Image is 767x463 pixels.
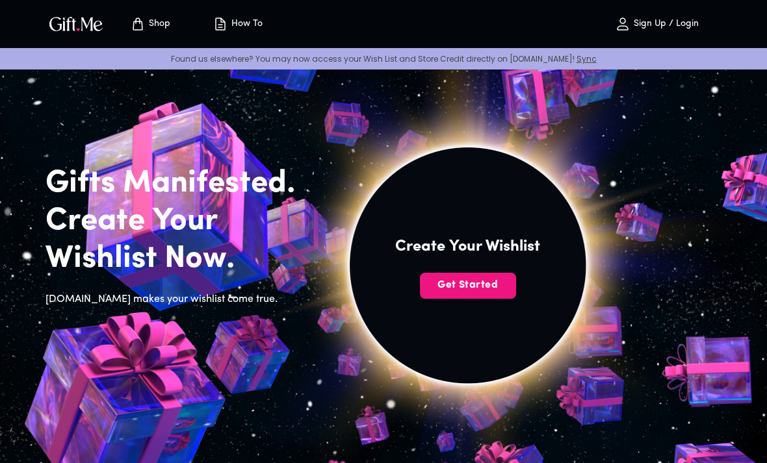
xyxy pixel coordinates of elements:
button: Sign Up / Login [591,3,721,45]
h2: Create Your [45,203,316,240]
img: how-to.svg [213,16,228,32]
h4: Create Your Wishlist [395,236,540,257]
p: Found us elsewhere? You may now access your Wish List and Store Credit directly on [DOMAIN_NAME]! [10,53,757,64]
img: GiftMe Logo [47,14,105,33]
button: Store page [114,3,186,45]
p: Shop [146,19,170,30]
p: Sign Up / Login [630,19,699,30]
button: GiftMe Logo [45,16,107,32]
h2: Gifts Manifested. [45,165,316,203]
span: Get Started [420,278,516,292]
a: Sync [577,53,597,64]
button: How To [201,3,273,45]
button: Get Started [420,273,516,299]
h2: Wishlist Now. [45,240,316,278]
h6: [DOMAIN_NAME] makes your wishlist come true. [45,291,316,308]
p: How To [228,19,263,30]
